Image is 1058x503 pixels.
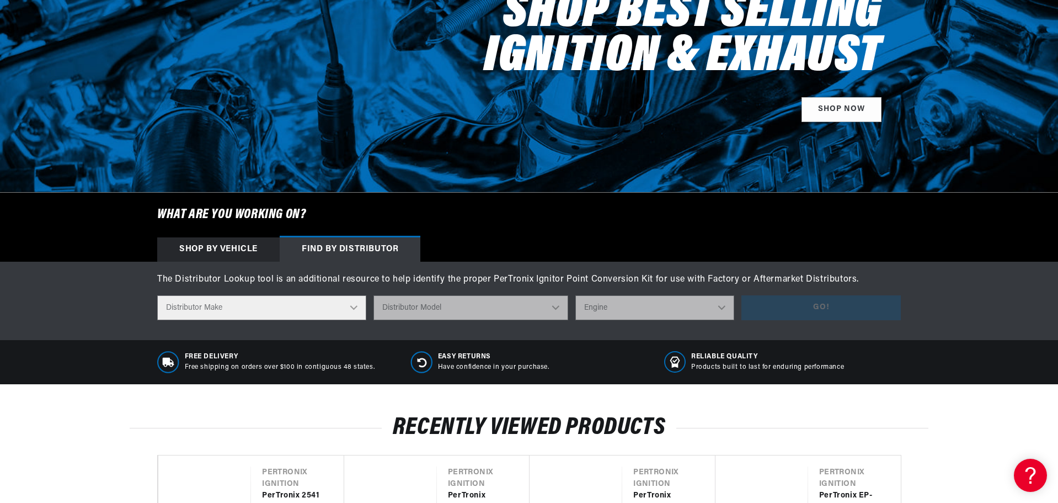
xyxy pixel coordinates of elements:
[438,363,549,372] p: Have confidence in your purchase.
[691,363,844,372] p: Products built to last for enduring performance
[185,363,375,372] p: Free shipping on orders over $100 in contiguous 48 states.
[157,273,901,287] div: The Distributor Lookup tool is an additional resource to help identify the proper PerTronix Ignit...
[801,97,881,122] a: SHOP NOW
[130,193,928,237] h6: What are you working on?
[185,352,375,362] span: Free Delivery
[438,352,549,362] span: Easy Returns
[157,237,280,262] div: Shop by vehicle
[691,352,844,362] span: RELIABLE QUALITY
[130,417,928,438] h2: Recently Viewed Products
[280,237,420,262] div: Find by Distributor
